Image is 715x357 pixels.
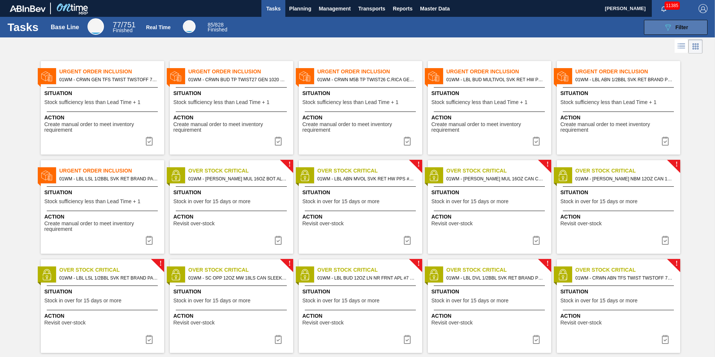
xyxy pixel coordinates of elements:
[174,213,291,221] span: Action
[428,170,439,181] img: status
[59,167,164,175] span: Urgent Order Inclusion
[113,21,121,29] span: 77
[303,312,420,320] span: Action
[403,137,412,146] img: icon-task complete
[59,274,158,282] span: 01WM - LBL LSL 1/2BBL SVK RET BRAND PAPER #3
[447,167,551,175] span: Over Stock Critical
[274,137,283,146] img: icon-task complete
[432,199,509,204] span: Stock in over for 15 days or more
[303,288,420,296] span: Situation
[159,261,162,266] span: !
[557,71,568,82] img: status
[140,233,158,248] div: Complete task: 6931279
[174,189,291,196] span: Situation
[398,233,416,248] button: icon-task complete
[665,1,680,10] span: 11385
[45,213,162,221] span: Action
[188,76,287,84] span: 01WM - CRWN BUD TP TWIST27 GEN 1020 75# 1-COLR
[188,167,293,175] span: Over Stock Critical
[269,233,287,248] button: icon-task complete
[174,312,291,320] span: Action
[675,261,678,266] span: !
[398,134,416,149] div: Complete task: 6931073
[45,100,141,105] span: Stock sufficiency less than Lead Time + 1
[174,114,291,122] span: Action
[398,332,416,347] button: icon-task complete
[269,134,287,149] div: Complete task: 6931072
[661,137,670,146] img: icon-task complete
[447,274,545,282] span: 01WM - LBL DVL 1/2BBL SVK RET BRAND PPS #3
[656,134,674,149] div: Complete task: 6931087
[420,4,449,13] span: Master Data
[688,39,703,54] div: Card Vision
[561,100,657,105] span: Stock sufficiency less than Lead Time + 1
[140,332,158,347] button: icon-task complete
[527,332,545,347] button: icon-task complete
[561,221,602,226] span: Revisit over-stock
[432,221,473,226] span: Revisit over-stock
[661,335,670,344] img: icon-task complete
[174,221,215,226] span: Revisit over-stock
[576,274,674,282] span: 01WM - CRWN ABN TFS TWIST TWSTOFF 75# 2-COLR 1458-H,26 MM
[269,332,287,347] div: Complete task: 6930432
[527,134,545,149] button: icon-task complete
[303,221,344,226] span: Revisit over-stock
[265,4,282,13] span: Tasks
[656,233,674,248] div: Complete task: 6930408
[432,100,528,105] span: Stock sufficiency less than Lead Time + 1
[303,100,399,105] span: Stock sufficiency less than Lead Time + 1
[113,21,136,29] span: / 751
[561,288,678,296] span: Situation
[188,68,293,76] span: Urgent Order Inclusion
[45,312,162,320] span: Action
[303,114,420,122] span: Action
[59,175,158,183] span: 01WM - LBL LSL 1/2BBL SVK RET BRAND PAPER #3
[145,236,154,245] img: icon-task complete
[561,298,638,303] span: Stock in over for 15 days or more
[447,76,545,84] span: 01WM - LBL BUD MULTIVOL SVK RET HW PPS #3
[403,335,412,344] img: icon-task complete
[576,76,674,84] span: 01WM - LBL ABN 1/2BBL SVK RET BRAND PPS #3
[317,68,422,76] span: Urgent Order Inclusion
[303,199,380,204] span: Stock in over for 15 days or more
[289,4,311,13] span: Planning
[675,24,688,30] span: Filter
[417,162,420,167] span: !
[532,137,541,146] img: icon-task complete
[41,269,52,280] img: status
[303,298,380,303] span: Stock in over for 15 days or more
[299,269,310,280] img: status
[652,3,676,14] button: Notifications
[59,76,158,84] span: 01WM - CRWN GEN TFS TWIST TWSTOFF 75# 2-COLR PRICKLY PEAR CACTUS
[299,170,310,181] img: status
[269,332,287,347] button: icon-task complete
[561,213,678,221] span: Action
[188,266,293,274] span: Over Stock Critical
[527,233,545,248] div: Complete task: 6930398
[561,199,638,204] span: Stock in over for 15 days or more
[140,332,158,347] div: Complete task: 6930431
[208,22,227,32] div: Real Time
[174,100,270,105] span: Stock sufficiency less than Lead Time + 1
[45,288,162,296] span: Situation
[432,189,549,196] span: Situation
[188,175,287,183] span: 01WM - CARR MUL 16OZ BOT AL BOT 8/16 AB
[208,27,227,33] span: Finished
[546,162,549,167] span: !
[317,274,416,282] span: 01WM - LBL BUD 12OZ LN NR FRNT APL #7 NAC 2 MIL SACMI
[140,233,158,248] button: icon-task complete
[576,266,680,274] span: Over Stock Critical
[557,269,568,280] img: status
[317,266,422,274] span: Over Stock Critical
[661,236,670,245] img: icon-task complete
[398,233,416,248] div: Complete task: 6930389
[170,71,181,82] img: status
[576,167,680,175] span: Over Stock Critical
[45,114,162,122] span: Action
[527,332,545,347] div: Complete task: 6930482
[398,134,416,149] button: icon-task complete
[174,320,215,326] span: Revisit over-stock
[45,320,86,326] span: Revisit over-stock
[576,175,674,183] span: 01WM - CARR NBM 12OZ CAN 12/12 CAN PK
[317,76,416,84] span: 01WM - CRWN M5B TP TWIST26 C.RICA GEN 0823 TWST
